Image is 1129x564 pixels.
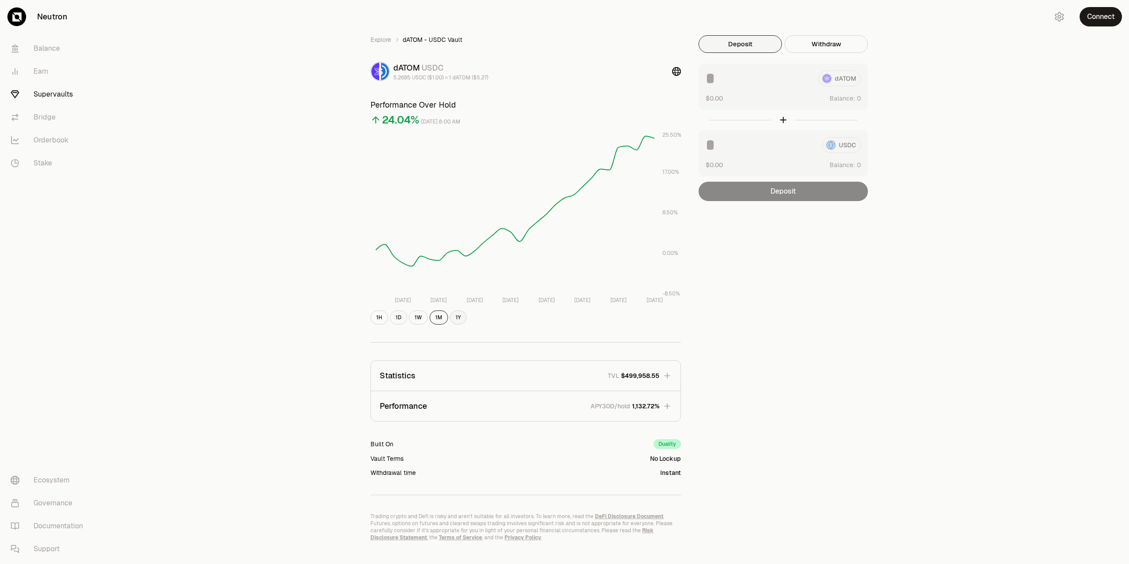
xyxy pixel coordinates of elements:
[502,297,519,304] tspan: [DATE]
[467,297,483,304] tspan: [DATE]
[4,538,95,560] a: Support
[505,534,541,541] a: Privacy Policy
[650,454,681,463] div: No Lockup
[654,439,681,449] div: Duality
[380,370,415,382] p: Statistics
[371,391,680,421] button: PerformanceAPY30D/hold1,132.72%
[662,290,680,297] tspan: -8.50%
[370,454,404,463] div: Vault Terms
[621,371,659,380] span: $499,958.55
[785,35,868,53] button: Withdraw
[370,310,388,325] button: 1H
[4,37,95,60] a: Balance
[4,492,95,515] a: Governance
[393,62,488,74] div: dATOM
[382,113,419,127] div: 24.04%
[4,129,95,152] a: Orderbook
[4,152,95,175] a: Stake
[830,94,855,103] span: Balance:
[662,168,679,176] tspan: 17.00%
[370,440,393,448] div: Built On
[403,35,462,44] span: dATOM - USDC Vault
[660,468,681,477] div: Instant
[662,209,678,216] tspan: 8.50%
[370,99,681,111] h3: Performance Over Hold
[370,527,654,541] a: Risk Disclosure Statement
[381,63,389,80] img: USDC Logo
[4,60,95,83] a: Earn
[706,93,723,103] button: $0.00
[4,469,95,492] a: Ecosystem
[574,297,591,304] tspan: [DATE]
[380,400,427,412] p: Performance
[632,402,659,411] span: 1,132.72%
[371,63,379,80] img: dATOM Logo
[370,35,681,44] nav: breadcrumb
[370,520,681,541] p: Futures, options on futures and cleared swaps trading involves significant risk and is not approp...
[662,250,678,257] tspan: 0.00%
[390,310,407,325] button: 1D
[595,513,663,520] a: DeFi Disclosure Document
[706,160,723,169] button: $0.00
[538,297,555,304] tspan: [DATE]
[4,106,95,129] a: Bridge
[370,513,681,520] p: Trading crypto and Defi is risky and aren't suitable for all investors. To learn more, read the .
[450,310,467,325] button: 1Y
[395,297,411,304] tspan: [DATE]
[393,74,488,81] div: 5.2685 USDC ($1.00) = 1 dATOM ($5.27)
[370,468,416,477] div: Withdrawal time
[591,402,630,411] p: APY30D/hold
[1080,7,1122,26] button: Connect
[662,131,681,138] tspan: 25.50%
[4,515,95,538] a: Documentation
[371,361,680,391] button: StatisticsTVL$499,958.55
[421,117,460,127] div: [DATE] 8:00 AM
[610,297,627,304] tspan: [DATE]
[4,83,95,106] a: Supervaults
[699,35,782,53] button: Deposit
[422,63,444,73] span: USDC
[430,297,447,304] tspan: [DATE]
[430,310,448,325] button: 1M
[647,297,663,304] tspan: [DATE]
[608,371,619,380] p: TVL
[830,161,855,169] span: Balance:
[439,534,482,541] a: Terms of Service
[409,310,428,325] button: 1W
[370,35,391,44] a: Explore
